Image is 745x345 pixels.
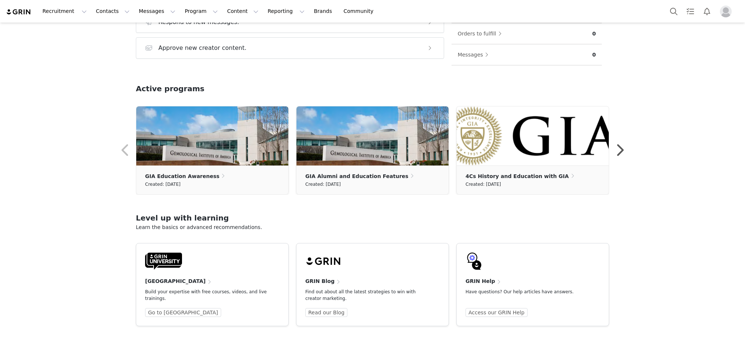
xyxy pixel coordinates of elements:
[592,51,596,59] p: 0
[682,3,698,20] a: Tasks
[466,288,588,295] p: Have questions? Our help articles have answers.
[145,172,219,180] p: GIA Education Awareness
[466,277,495,285] h4: GRIN Help
[223,3,263,20] button: Content
[466,308,528,317] a: Access our GRIN Help
[134,3,180,20] button: Messages
[158,44,247,52] h3: Approve new creator content.
[309,3,339,20] a: Brands
[136,212,609,223] h2: Level up with learning
[699,3,715,20] button: Notifications
[145,288,268,302] p: Build your expertise with free courses, videos, and live trainings.
[305,277,334,285] h4: GRIN Blog
[136,223,609,231] p: Learn the basics or advanced recommendations.
[457,106,609,165] img: d8884cd6-34d0-4509-b368-8fda8506aff0.jpg
[305,252,342,270] img: grin-logo-black.svg
[92,3,134,20] button: Contacts
[38,3,91,20] button: Recruitment
[715,6,739,17] button: Profile
[145,180,181,188] small: Created: [DATE]
[466,252,483,270] img: GRIN-help-icon.svg
[305,180,341,188] small: Created: [DATE]
[466,172,569,180] p: 4Cs History and Education with GIA
[457,28,505,40] button: Orders to fulfill
[305,288,428,302] p: Find out about all the latest strategies to win with creator marketing.
[136,106,288,165] img: 96b141d9-aa7f-43ac-a273-12a74a625746.png
[6,8,32,16] img: grin logo
[145,277,206,285] h4: [GEOGRAPHIC_DATA]
[339,3,381,20] a: Community
[466,180,501,188] small: Created: [DATE]
[145,252,182,270] img: GRIN-University-Logo-Black.svg
[592,30,596,38] p: 0
[305,308,347,317] a: Read our Blog
[720,6,732,17] img: placeholder-profile.jpg
[296,106,449,165] img: 96b141d9-aa7f-43ac-a273-12a74a625746.png
[180,3,222,20] button: Program
[666,3,682,20] button: Search
[145,308,221,317] a: Go to [GEOGRAPHIC_DATA]
[457,49,492,61] button: Messages
[136,37,444,59] button: Approve new creator content.
[136,83,205,94] h2: Active programs
[305,172,408,180] p: GIA Alumni and Education Features
[263,3,309,20] button: Reporting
